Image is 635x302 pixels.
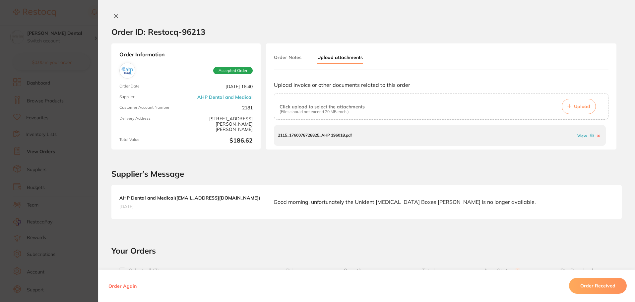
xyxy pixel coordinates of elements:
[280,104,365,109] p: Click upload to select the attachments
[577,133,587,138] a: View
[111,246,622,256] h2: Your Orders
[391,268,466,274] span: Total
[540,268,614,274] span: Qty Received
[317,51,363,64] button: Upload attachments
[189,84,253,89] span: [DATE] 16:40
[197,94,253,100] a: AHP Dental and Medical
[268,268,317,274] span: Price
[111,169,622,179] h2: Supplier’s Message
[119,137,183,144] span: Total Value
[274,82,608,88] p: Upload invoice or other documents related to this order
[119,84,183,89] span: Order Date
[189,105,253,110] span: 2181
[213,67,253,74] span: Accepted Order
[189,137,253,144] b: $186.62
[569,278,627,294] button: Order Received
[111,27,205,37] h2: Order ID: Restocq- 96213
[189,116,253,132] span: [STREET_ADDRESS][PERSON_NAME][PERSON_NAME]
[278,133,352,138] p: 2115_1760078728825_AHP 196018.pdf
[317,268,391,274] span: Quantity
[119,204,260,210] span: [DATE]
[106,283,139,289] button: Order Again
[280,109,365,114] p: (Files should not exceed 20 MB each.)
[125,268,159,274] span: Select all ( 7 )
[274,198,536,206] p: Good morning, unfortunately the Unident [MEDICAL_DATA] Boxes [PERSON_NAME] is no longer available.
[466,268,540,274] span: Item Status
[121,64,134,77] img: AHP Dental and Medical
[119,94,183,100] span: Supplier
[274,51,301,63] button: Order Notes
[119,51,253,57] strong: Order Information
[119,105,183,110] span: Customer Account Number
[119,116,183,132] span: Delivery Address
[562,99,596,114] button: Upload
[574,103,590,109] span: Upload
[119,195,260,201] b: AHP Dental and Medical ( [EMAIL_ADDRESS][DOMAIN_NAME] )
